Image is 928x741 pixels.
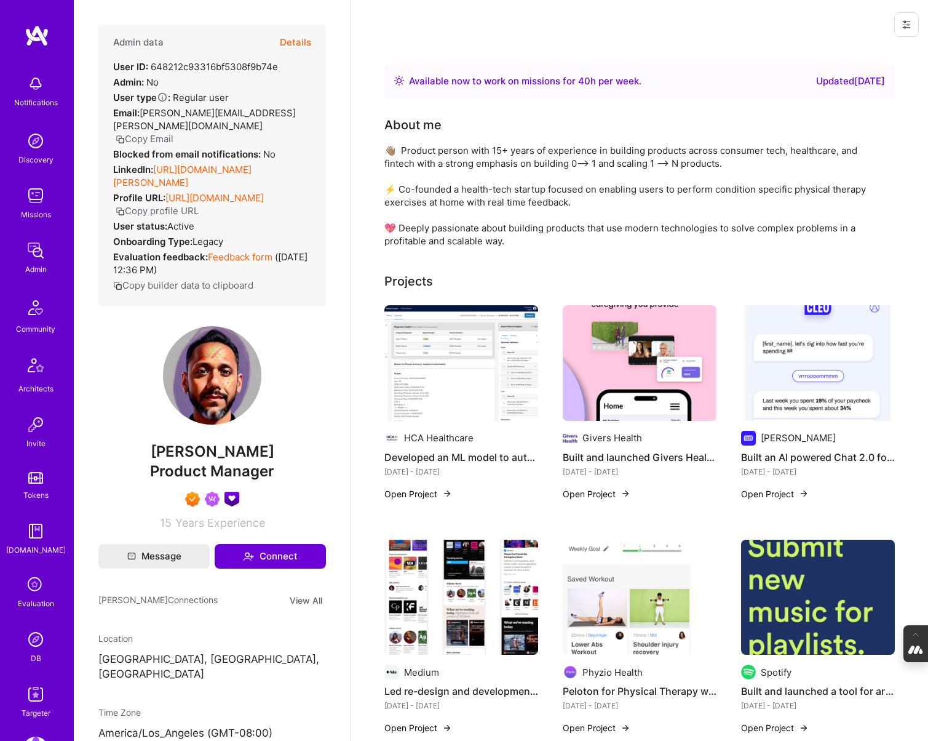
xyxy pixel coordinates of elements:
[384,116,442,134] div: About me
[113,148,263,160] strong: Blocked from email notifications:
[280,25,311,60] button: Details
[816,74,885,89] div: Updated [DATE]
[113,250,311,276] div: ( [DATE] 12:36 PM )
[31,652,41,665] div: DB
[582,666,643,679] div: Phyzio Health
[741,487,809,500] button: Open Project
[799,489,809,499] img: arrow-right
[741,305,895,421] img: Built an AI powered Chat 2.0 for GenZs to help them build good money habits
[563,540,716,655] img: Peloton for Physical Therapy with Computer vision
[384,449,538,465] h4: Developed an ML model to automatically produce focused clinical summaries, boosting payer authori...
[192,236,223,247] span: legacy
[116,135,125,144] i: icon Copy
[167,220,194,232] span: Active
[98,593,218,607] span: [PERSON_NAME] Connections
[404,431,474,444] div: HCA Healthcare
[24,574,47,597] i: icon SelectionTeam
[205,492,220,507] img: Been on Mission
[113,76,159,89] div: No
[98,726,326,741] p: America/Los_Angeles (GMT-08:00 )
[113,164,252,188] a: [URL][DOMAIN_NAME][PERSON_NAME]
[6,543,66,556] div: [DOMAIN_NAME]
[113,279,253,292] button: Copy builder data to clipboard
[384,465,538,478] div: [DATE] - [DATE]
[175,516,265,529] span: Years Experience
[563,305,716,421] img: Built and launched Givers Health's 0 —>1 product for Caregivers and Experts
[113,61,148,73] strong: User ID:
[384,721,452,734] button: Open Project
[25,25,49,47] img: logo
[761,431,836,444] div: [PERSON_NAME]
[741,431,756,446] img: Company logo
[160,516,172,529] span: 15
[224,492,239,507] img: Healthtech guild
[384,487,452,500] button: Open Project
[25,263,47,276] div: Admin
[98,544,210,569] button: Message
[563,487,630,500] button: Open Project
[21,353,50,382] img: Architects
[165,192,264,204] a: [URL][DOMAIN_NAME]
[18,153,54,166] div: Discovery
[563,721,630,734] button: Open Project
[563,449,716,465] h4: Built and launched Givers Health's 0 —>1 product for Caregivers and Experts
[113,107,140,119] strong: Email:
[23,238,48,263] img: admin teamwork
[98,443,326,461] span: [PERSON_NAME]
[761,666,791,679] div: Spotify
[384,272,433,290] div: Projects
[286,593,326,607] button: View All
[578,75,590,87] span: 40
[28,472,43,484] img: tokens
[563,431,577,446] img: Company logo
[157,92,168,103] i: Help
[384,144,876,247] div: 👋🏽 Product person with 15+ years of experience in building products across consumer tech, healthc...
[23,627,48,652] img: Admin Search
[113,91,229,104] div: Regular user
[384,683,538,699] h4: Led re-design and development of Medium's new app
[23,682,48,707] img: Skill Targeter
[113,76,144,88] strong: Admin:
[113,60,278,73] div: 648212c93316bf5308f9b74e
[741,465,895,478] div: [DATE] - [DATE]
[799,723,809,733] img: arrow-right
[563,665,577,679] img: Company logo
[563,465,716,478] div: [DATE] - [DATE]
[23,129,48,153] img: discovery
[741,665,756,679] img: Company logo
[384,431,399,446] img: Company logo
[21,293,50,322] img: Community
[442,723,452,733] img: arrow-right
[23,519,48,543] img: guide book
[23,489,49,502] div: Tokens
[113,164,153,175] strong: LinkedIn:
[384,699,538,712] div: [DATE] - [DATE]
[163,326,261,425] img: User Avatar
[113,251,208,263] strong: Evaluation feedback:
[243,551,254,562] i: icon Connect
[14,96,58,109] div: Notifications
[582,431,642,444] div: Givers Health
[741,699,895,712] div: [DATE] - [DATE]
[384,540,538,655] img: Led re-design and development of Medium's new app
[741,449,895,465] h4: Built an AI powered Chat 2.0 for GenZs to help them build good money habits
[394,76,404,86] img: Availability
[741,721,809,734] button: Open Project
[384,665,399,679] img: Company logo
[18,382,54,395] div: Architects
[127,552,136,561] i: icon Mail
[113,92,170,103] strong: User type :
[384,305,538,421] img: Developed an ML model to automatically produce focused clinical summaries, boosting payer authori...
[98,652,326,682] p: [GEOGRAPHIC_DATA], [GEOGRAPHIC_DATA], [GEOGRAPHIC_DATA]
[26,437,46,450] div: Invite
[23,71,48,96] img: bell
[116,132,173,145] button: Copy Email
[741,540,895,655] img: Built and launched a tool for artists to pitch their music for playlist consideration
[113,148,276,161] div: No
[409,74,641,89] div: Available now to work on missions for h per week .
[113,236,192,247] strong: Onboarding Type:
[21,208,51,221] div: Missions
[113,37,164,48] h4: Admin data
[98,707,141,718] span: Time Zone
[16,322,55,335] div: Community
